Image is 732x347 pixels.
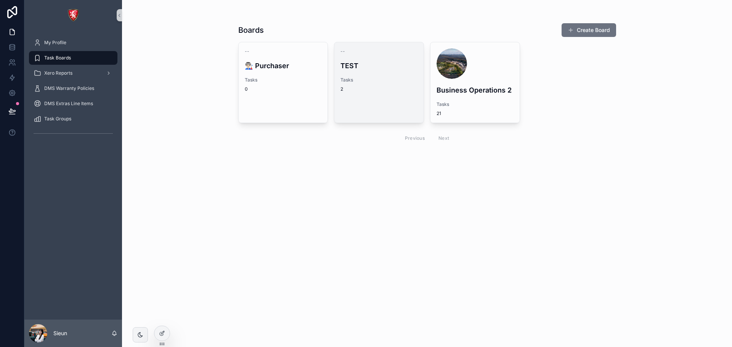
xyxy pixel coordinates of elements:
span: DMS Warranty Policies [44,85,94,91]
a: --👨🏻‍🏭 PurchaserTasks0 [238,42,328,123]
img: App logo [67,9,79,21]
a: Task Boards [29,51,117,65]
span: Xero Reports [44,70,72,76]
a: My Profile [29,36,117,50]
span: 0 [245,86,248,92]
a: Xero Reports [29,66,117,80]
h4: 👨🏻‍🏭 Purchaser [245,61,322,71]
span: 2 [340,86,343,92]
span: -- [340,48,345,54]
span: 21 [437,110,441,117]
span: -- [245,48,249,54]
span: Tasks [340,77,417,83]
a: --TESTTasks2 [334,42,424,123]
span: Tasks [245,77,322,83]
span: DMS Extras Line Items [44,101,93,107]
div: scrollable content [24,30,122,149]
span: Tasks [437,101,514,107]
button: Create Board [562,23,616,37]
h4: TEST [340,61,417,71]
h4: Business Operations 2 [437,85,514,95]
p: Sieun [53,329,67,337]
span: Task Groups [44,116,71,122]
a: DMS Warranty Policies [29,82,117,95]
span: My Profile [44,40,66,46]
h1: Boards [238,25,264,35]
span: Task Boards [44,55,71,61]
a: Business Operations 2Tasks21 [430,42,520,123]
a: Task Groups [29,112,117,126]
a: DMS Extras Line Items [29,97,117,110]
